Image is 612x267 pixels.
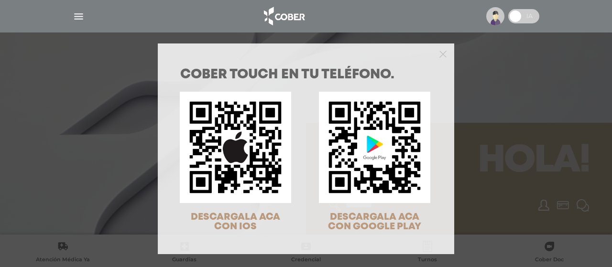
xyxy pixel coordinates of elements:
button: Close [439,49,447,58]
span: DESCARGALA ACA CON GOOGLE PLAY [328,213,421,231]
img: qr-code [180,92,291,203]
h1: COBER TOUCH en tu teléfono. [180,68,432,82]
span: DESCARGALA ACA CON IOS [191,213,280,231]
img: qr-code [319,92,430,203]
